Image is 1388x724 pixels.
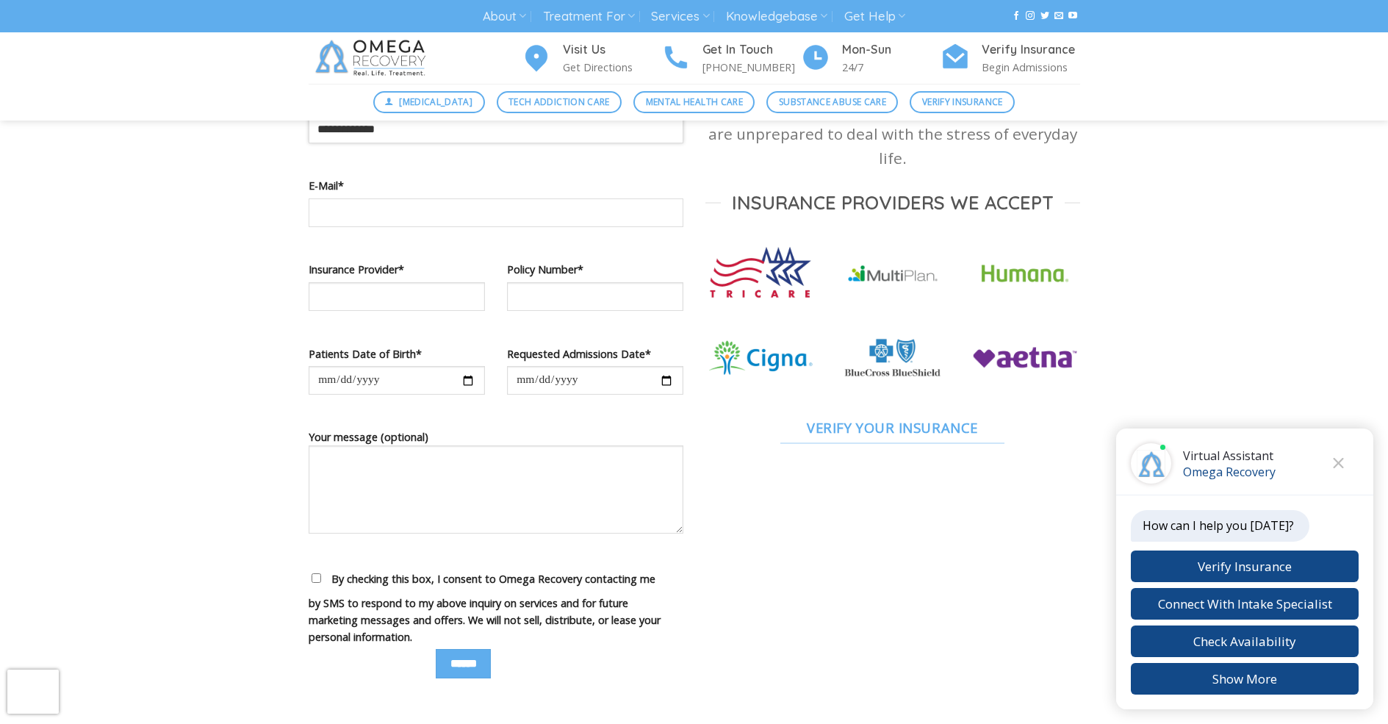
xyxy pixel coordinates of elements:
span: Substance Abuse Care [779,95,886,109]
form: Contact form [309,9,683,712]
h4: Verify Insurance [982,40,1080,60]
a: Visit Us Get Directions [522,40,661,76]
h4: Get In Touch [702,40,801,60]
label: E-Mail* [309,177,683,194]
span: By checking this box, I consent to Omega Recovery contacting me by SMS to respond to my above inq... [309,572,661,644]
label: Requested Admissions Date* [507,345,683,362]
label: Your message (optional) [309,429,683,544]
h4: Mon-Sun [842,40,941,60]
label: Insurance Provider* [309,261,485,278]
p: [PHONE_NUMBER] [702,59,801,76]
a: Tech Addiction Care [497,91,622,113]
a: Get In Touch [PHONE_NUMBER] [661,40,801,76]
a: Mental Health Care [633,91,755,113]
span: Verify Your Insurance [807,417,978,438]
span: Insurance Providers we Accept [732,190,1054,215]
a: Verify Insurance Begin Admissions [941,40,1080,76]
textarea: Your message (optional) [309,445,683,534]
span: Tech Addiction Care [508,95,610,109]
a: Substance Abuse Care [766,91,898,113]
a: Verify Your Insurance [705,411,1080,445]
a: Knowledgebase [726,3,827,30]
a: Verify Insurance [910,91,1015,113]
input: By checking this box, I consent to Omega Recovery contacting me by SMS to respond to my above inq... [312,573,321,583]
h4: Visit Us [563,40,661,60]
a: Follow on YouTube [1068,11,1077,21]
a: Treatment For [543,3,635,30]
a: Follow on Instagram [1026,11,1035,21]
a: Get Help [844,3,905,30]
a: Services [651,3,709,30]
label: Policy Number* [507,261,683,278]
a: [MEDICAL_DATA] [373,91,485,113]
label: Patients Date of Birth* [309,345,485,362]
a: About [483,3,526,30]
span: Verify Insurance [922,95,1003,109]
span: [MEDICAL_DATA] [399,95,472,109]
img: Omega Recovery [309,32,437,84]
p: 24/7 [842,59,941,76]
p: Get Directions [563,59,661,76]
a: Follow on Twitter [1040,11,1049,21]
a: Follow on Facebook [1012,11,1021,21]
p: Begin Admissions [982,59,1080,76]
a: Send us an email [1054,11,1063,21]
span: Mental Health Care [646,95,743,109]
